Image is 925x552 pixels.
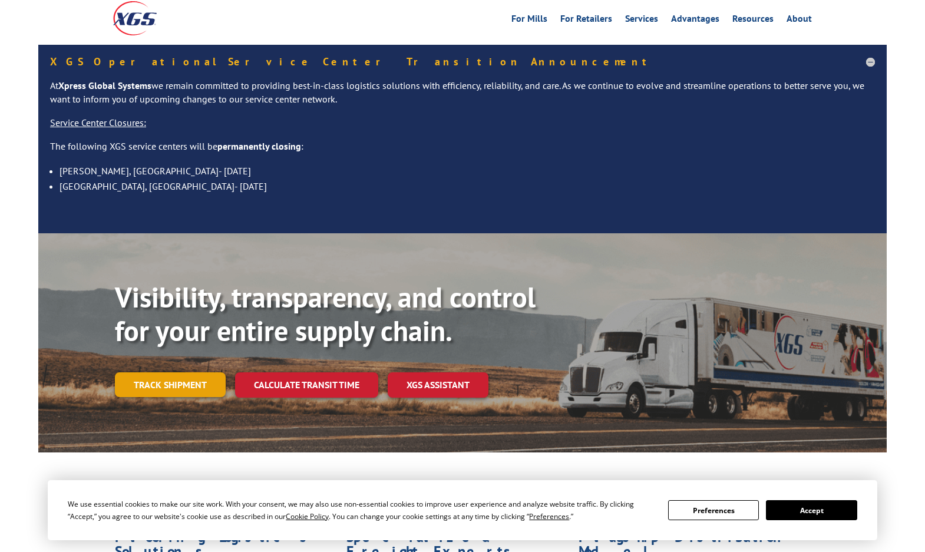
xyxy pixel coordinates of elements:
a: Track shipment [115,372,226,397]
li: [PERSON_NAME], [GEOGRAPHIC_DATA]- [DATE] [60,163,875,179]
button: Accept [766,500,857,520]
a: About [787,14,812,27]
span: Cookie Policy [286,511,329,521]
p: The following XGS service centers will be : [50,140,875,163]
b: Visibility, transparency, and control for your entire supply chain. [115,279,536,349]
strong: Xpress Global Systems [58,80,151,91]
a: Calculate transit time [235,372,378,398]
a: Services [625,14,658,27]
button: Preferences [668,500,759,520]
h5: XGS Operational Service Center Transition Announcement [50,57,875,67]
div: Cookie Consent Prompt [48,480,877,540]
a: For Mills [511,14,547,27]
a: Advantages [671,14,719,27]
p: At we remain committed to providing best-in-class logistics solutions with efficiency, reliabilit... [50,79,875,117]
a: XGS ASSISTANT [388,372,488,398]
div: We use essential cookies to make our site work. With your consent, we may also use non-essential ... [68,498,654,523]
li: [GEOGRAPHIC_DATA], [GEOGRAPHIC_DATA]- [DATE] [60,179,875,194]
span: Preferences [529,511,569,521]
a: Resources [732,14,774,27]
a: For Retailers [560,14,612,27]
strong: permanently closing [217,140,301,152]
u: Service Center Closures: [50,117,146,128]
